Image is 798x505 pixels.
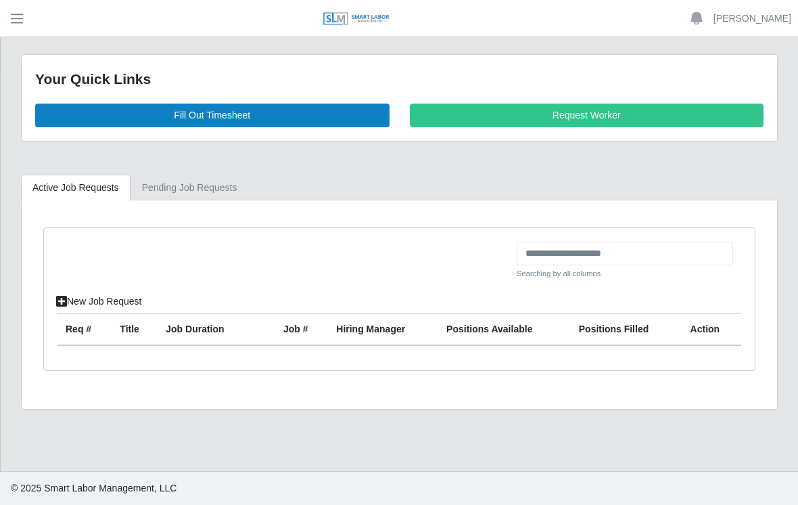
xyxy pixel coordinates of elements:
[275,314,328,346] th: Job #
[438,314,571,346] th: Positions Available
[682,314,741,346] th: Action
[11,483,177,493] span: © 2025 Smart Labor Management, LLC
[410,104,764,127] a: Request Worker
[112,314,158,346] th: Title
[517,268,733,280] small: Searching by all columns
[328,314,438,346] th: Hiring Manager
[571,314,682,346] th: Positions Filled
[35,68,764,90] div: Your Quick Links
[21,175,131,201] a: Active Job Requests
[131,175,249,201] a: Pending Job Requests
[57,314,112,346] th: Req #
[47,290,151,313] a: New Job Request
[35,104,390,127] a: Fill Out Timesheet
[158,314,254,346] th: Job Duration
[713,12,791,26] a: [PERSON_NAME]
[323,12,390,26] img: SLM Logo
